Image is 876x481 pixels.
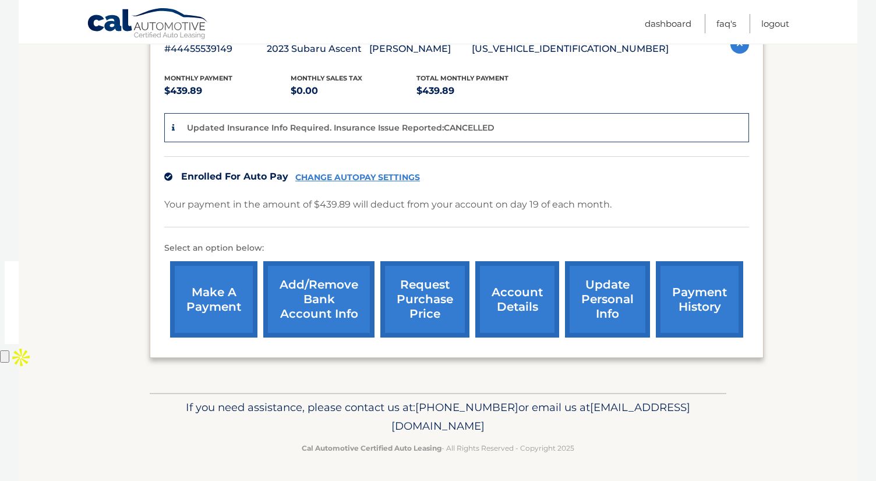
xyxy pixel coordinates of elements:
[181,171,288,182] span: Enrolled For Auto Pay
[31,68,41,77] img: tab_domain_overview_orange.svg
[565,261,650,338] a: update personal info
[164,83,291,99] p: $439.89
[416,74,508,82] span: Total Monthly Payment
[164,41,267,57] p: #44455539149
[19,19,28,28] img: logo_orange.svg
[9,346,33,369] img: Apollo
[716,14,736,33] a: FAQ's
[19,30,28,40] img: website_grey.svg
[415,401,518,414] span: [PHONE_NUMBER]
[170,261,257,338] a: make a payment
[645,14,691,33] a: Dashboard
[164,196,612,213] p: Your payment in the amount of $439.89 will deduct from your account on day 19 of each month.
[187,122,494,133] p: Updated Insurance Info Required. Insurance Issue Reported:CANCELLED
[33,19,57,28] div: v 4.0.25
[291,74,362,82] span: Monthly sales Tax
[263,261,375,338] a: Add/Remove bank account info
[157,398,719,436] p: If you need assistance, please contact us at: or email us at
[416,83,543,99] p: $439.89
[761,14,789,33] a: Logout
[472,41,669,57] p: [US_VEHICLE_IDENTIFICATION_NUMBER]
[291,83,417,99] p: $0.00
[475,261,559,338] a: account details
[267,41,369,57] p: 2023 Subaru Ascent
[30,30,128,40] div: Domain: [DOMAIN_NAME]
[129,69,196,76] div: Keywords by Traffic
[44,69,104,76] div: Domain Overview
[164,74,232,82] span: Monthly Payment
[295,173,420,182] a: CHANGE AUTOPAY SETTINGS
[164,173,172,181] img: check.svg
[157,442,719,454] p: - All Rights Reserved - Copyright 2025
[116,68,125,77] img: tab_keywords_by_traffic_grey.svg
[302,444,441,452] strong: Cal Automotive Certified Auto Leasing
[87,8,209,41] a: Cal Automotive
[391,401,690,433] span: [EMAIL_ADDRESS][DOMAIN_NAME]
[369,41,472,57] p: [PERSON_NAME]
[380,261,469,338] a: request purchase price
[164,241,749,255] p: Select an option below:
[656,261,743,338] a: payment history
